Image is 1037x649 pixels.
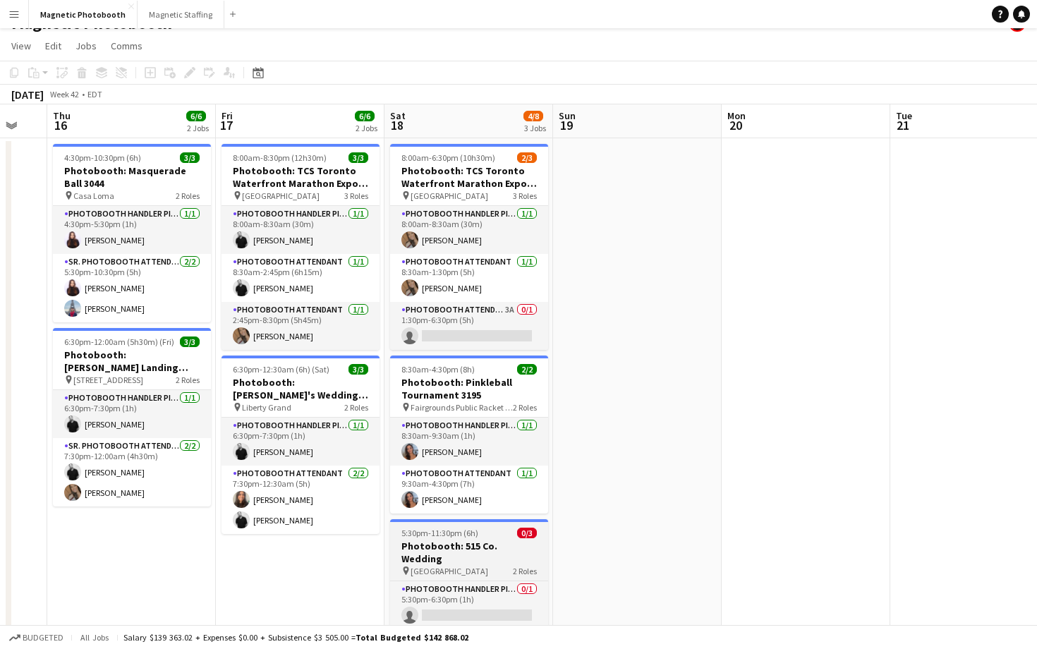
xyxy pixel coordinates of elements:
span: 3/3 [348,364,368,375]
app-card-role: Photobooth Attendant1/18:30am-2:45pm (6h15m)[PERSON_NAME] [222,254,380,302]
app-card-role: Sr. Photobooth Attendant2/27:30pm-12:00am (4h30m)[PERSON_NAME][PERSON_NAME] [53,438,211,507]
span: 3/3 [180,336,200,347]
a: Jobs [70,37,102,55]
app-job-card: 8:00am-6:30pm (10h30m)2/3Photobooth: TCS Toronto Waterfront Marathon Expo 3641 [GEOGRAPHIC_DATA]3... [390,144,548,350]
div: [DATE] [11,87,44,102]
span: 8:00am-6:30pm (10h30m) [401,152,495,163]
span: 6:30pm-12:30am (6h) (Sat) [233,364,329,375]
span: 4/8 [523,111,543,121]
app-card-role: Photobooth Handler Pick-Up/Drop-Off1/18:00am-8:30am (30m)[PERSON_NAME] [390,206,548,254]
span: [GEOGRAPHIC_DATA] [411,190,488,201]
span: 2/3 [517,152,537,163]
app-job-card: 4:30pm-10:30pm (6h)3/3Photobooth: Masquerade Ball 3044 Casa Loma2 RolesPhotobooth Handler Pick-Up... [53,144,211,322]
div: Salary $139 363.02 + Expenses $0.00 + Subsistence $3 505.00 = [123,632,468,643]
button: Budgeted [7,630,66,645]
app-card-role: Photobooth Handler Pick-Up/Drop-Off1/14:30pm-5:30pm (1h)[PERSON_NAME] [53,206,211,254]
span: 8:00am-8:30pm (12h30m) [233,152,327,163]
span: 8:30am-4:30pm (8h) [401,364,475,375]
span: 17 [219,117,233,133]
span: 6/6 [186,111,206,121]
span: 19 [557,117,576,133]
span: Week 42 [47,89,82,99]
span: 3/3 [180,152,200,163]
app-card-role: Photobooth Handler Pick-Up/Drop-Off1/16:30pm-7:30pm (1h)[PERSON_NAME] [53,390,211,438]
app-card-role: Sr. Photobooth Attendant2/25:30pm-10:30pm (5h)[PERSON_NAME][PERSON_NAME] [53,254,211,322]
a: Edit [40,37,67,55]
span: 0/3 [517,528,537,538]
h3: Photobooth: [PERSON_NAME]'s Wedding 3166 [222,376,380,401]
span: Jobs [75,40,97,52]
button: Magnetic Staffing [138,1,224,28]
span: Tue [896,109,912,122]
app-job-card: 6:30pm-12:00am (5h30m) (Fri)3/3Photobooth: [PERSON_NAME] Landing Event 3210 [STREET_ADDRESS]2 Rol... [53,328,211,507]
app-card-role: Photobooth Attendant1/18:30am-1:30pm (5h)[PERSON_NAME] [390,254,548,302]
a: Comms [105,37,148,55]
span: 16 [51,117,71,133]
span: Fairgrounds Public Racket Club - [GEOGRAPHIC_DATA] [411,402,513,413]
span: Budgeted [23,633,63,643]
span: View [11,40,31,52]
span: 4:30pm-10:30pm (6h) [64,152,141,163]
span: 3/3 [348,152,368,163]
div: 2 Jobs [187,123,209,133]
div: 2 Jobs [356,123,377,133]
span: 20 [725,117,746,133]
span: Thu [53,109,71,122]
span: 2 Roles [176,190,200,201]
span: Mon [727,109,746,122]
span: 18 [388,117,406,133]
span: 21 [894,117,912,133]
h3: Photobooth: 515 Co. Wedding [390,540,548,565]
h3: Photobooth: [PERSON_NAME] Landing Event 3210 [53,348,211,374]
span: All jobs [78,632,111,643]
span: Liberty Grand [242,402,291,413]
span: Casa Loma [73,190,114,201]
app-card-role: Photobooth Handler Pick-Up/Drop-Off0/15:30pm-6:30pm (1h) [390,581,548,629]
span: 2 Roles [176,375,200,385]
app-card-role: Photobooth Attendant1/19:30am-4:30pm (7h)[PERSON_NAME] [390,466,548,514]
span: Edit [45,40,61,52]
span: Fri [222,109,233,122]
span: Comms [111,40,142,52]
div: 3 Jobs [524,123,546,133]
span: Total Budgeted $142 868.02 [356,632,468,643]
span: 2 Roles [513,566,537,576]
app-card-role: Photobooth Attendant3A0/11:30pm-6:30pm (5h) [390,302,548,350]
span: 3 Roles [344,190,368,201]
span: Sun [559,109,576,122]
a: View [6,37,37,55]
span: 6/6 [355,111,375,121]
span: [GEOGRAPHIC_DATA] [411,566,488,576]
app-card-role: Photobooth Attendant2/27:30pm-12:30am (5h)[PERSON_NAME][PERSON_NAME] [222,466,380,534]
app-job-card: 8:30am-4:30pm (8h)2/2Photobooth: Pinkleball Tournament 3195 Fairgrounds Public Racket Club - [GEO... [390,356,548,514]
span: 6:30pm-12:00am (5h30m) (Fri) [64,336,174,347]
app-job-card: 8:00am-8:30pm (12h30m)3/3Photobooth: TCS Toronto Waterfront Marathon Expo 3641 [GEOGRAPHIC_DATA]3... [222,144,380,350]
span: [STREET_ADDRESS] [73,375,143,385]
span: [GEOGRAPHIC_DATA] [242,190,320,201]
h3: Photobooth: Masquerade Ball 3044 [53,164,211,190]
span: 3 Roles [513,190,537,201]
app-job-card: 6:30pm-12:30am (6h) (Sat)3/3Photobooth: [PERSON_NAME]'s Wedding 3166 Liberty Grand2 RolesPhotoboo... [222,356,380,534]
span: 5:30pm-11:30pm (6h) [401,528,478,538]
span: 2/2 [517,364,537,375]
span: 2 Roles [513,402,537,413]
app-card-role: Photobooth Handler Pick-Up/Drop-Off1/18:00am-8:30am (30m)[PERSON_NAME] [222,206,380,254]
app-card-role: Photobooth Attendant1/12:45pm-8:30pm (5h45m)[PERSON_NAME] [222,302,380,350]
app-card-role: Photobooth Handler Pick-Up/Drop-Off1/16:30pm-7:30pm (1h)[PERSON_NAME] [222,418,380,466]
span: Sat [390,109,406,122]
span: 2 Roles [344,402,368,413]
div: EDT [87,89,102,99]
button: Magnetic Photobooth [29,1,138,28]
h3: Photobooth: TCS Toronto Waterfront Marathon Expo 3641 [222,164,380,190]
app-card-role: Photobooth Handler Pick-Up/Drop-Off1/18:30am-9:30am (1h)[PERSON_NAME] [390,418,548,466]
h3: Photobooth: TCS Toronto Waterfront Marathon Expo 3641 [390,164,548,190]
h3: Photobooth: Pinkleball Tournament 3195 [390,376,548,401]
